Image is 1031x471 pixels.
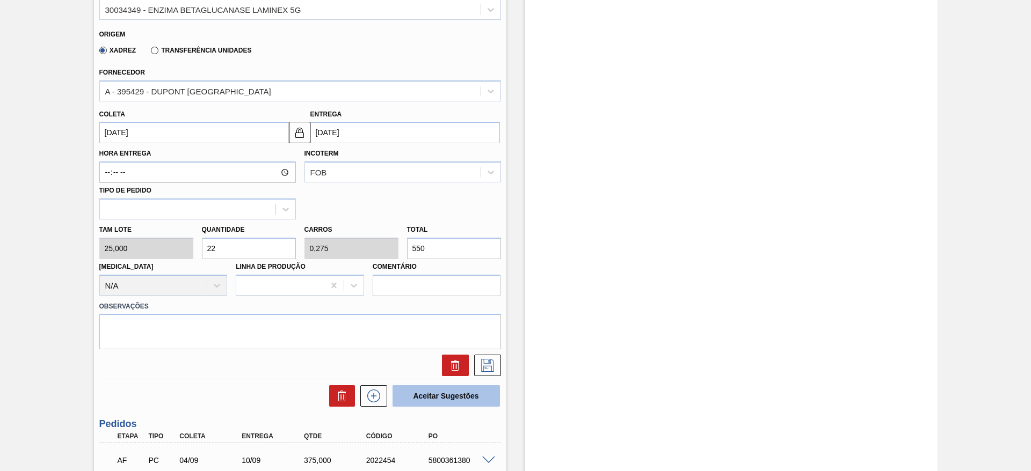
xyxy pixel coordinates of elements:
div: Salvar Sugestão [469,355,501,376]
div: Aceitar Sugestões [387,384,501,408]
div: Entrega [239,432,309,440]
div: 04/09/2025 [177,456,246,465]
label: Coleta [99,111,125,118]
img: locked [293,126,306,139]
input: dd/mm/yyyy [99,122,289,143]
div: Coleta [177,432,246,440]
label: Entrega [310,111,342,118]
label: Transferência Unidades [151,47,251,54]
div: FOB [310,168,327,177]
h3: Pedidos [99,418,501,430]
div: Excluir Sugestão [437,355,469,376]
div: A - 395429 - DUPONT [GEOGRAPHIC_DATA] [105,86,271,95]
div: Nova sugestão [355,385,387,407]
div: Qtde [301,432,371,440]
div: 5800361380 [426,456,496,465]
div: Excluir Sugestões [324,385,355,407]
label: Fornecedor [99,69,145,76]
p: AF [118,456,144,465]
label: Quantidade [202,226,245,233]
label: Incoterm [304,150,339,157]
label: Hora Entrega [99,146,296,161]
label: [MEDICAL_DATA] [99,263,154,270]
div: 30034349 - ENZIMA BETAGLUCANASE LAMINEX 5G [105,5,301,14]
div: 375,000 [301,456,371,465]
div: Etapa [115,432,147,440]
div: PO [426,432,496,440]
div: Tipo [146,432,178,440]
div: 2022454 [364,456,433,465]
input: dd/mm/yyyy [310,122,500,143]
label: Total [407,226,428,233]
label: Tam lote [99,222,193,238]
label: Linha de Produção [236,263,306,270]
div: 10/09/2025 [239,456,309,465]
div: Código [364,432,433,440]
div: Pedido de Compra [146,456,178,465]
label: Carros [304,226,332,233]
button: Aceitar Sugestões [393,385,500,407]
label: Origem [99,31,126,38]
label: Tipo de pedido [99,187,151,194]
label: Observações [99,299,501,314]
button: locked [289,122,310,143]
label: Comentário [373,259,501,275]
label: Xadrez [99,47,136,54]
